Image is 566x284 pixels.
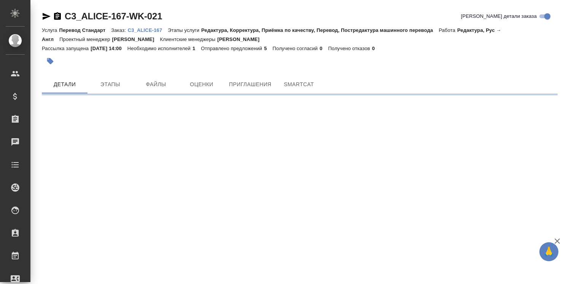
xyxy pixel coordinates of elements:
span: 🙏 [542,244,555,260]
button: Добавить тэг [42,53,59,69]
span: Детали [46,80,83,89]
p: Услуга [42,27,59,33]
p: Этапы услуги [168,27,201,33]
p: 1 [192,46,201,51]
p: 0 [320,46,328,51]
p: Отправлено предложений [201,46,264,51]
span: Оценки [183,80,220,89]
span: Приглашения [229,80,272,89]
p: [PERSON_NAME] [217,36,265,42]
p: Проектный менеджер [59,36,112,42]
button: Скопировать ссылку для ЯМессенджера [42,12,51,21]
p: Клиентские менеджеры [160,36,218,42]
p: Получено отказов [328,46,372,51]
p: 0 [372,46,380,51]
button: 🙏 [539,242,558,261]
p: Работа [439,27,457,33]
p: Необходимо исполнителей [127,46,192,51]
button: Скопировать ссылку [53,12,62,21]
a: C3_ALICE-167-WK-021 [65,11,162,21]
span: Этапы [92,80,129,89]
span: Файлы [138,80,174,89]
p: Перевод Стандарт [59,27,111,33]
p: Редактура, Корректура, Приёмка по качеству, Перевод, Постредактура машинного перевода [201,27,439,33]
p: [PERSON_NAME] [112,36,160,42]
a: C3_ALICE-167 [128,27,168,33]
p: Получено согласий [273,46,320,51]
span: SmartCat [281,80,317,89]
p: [DATE] 14:00 [91,46,127,51]
p: Заказ: [111,27,127,33]
p: Рассылка запущена [42,46,91,51]
span: [PERSON_NAME] детали заказа [461,13,537,20]
p: 5 [264,46,272,51]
